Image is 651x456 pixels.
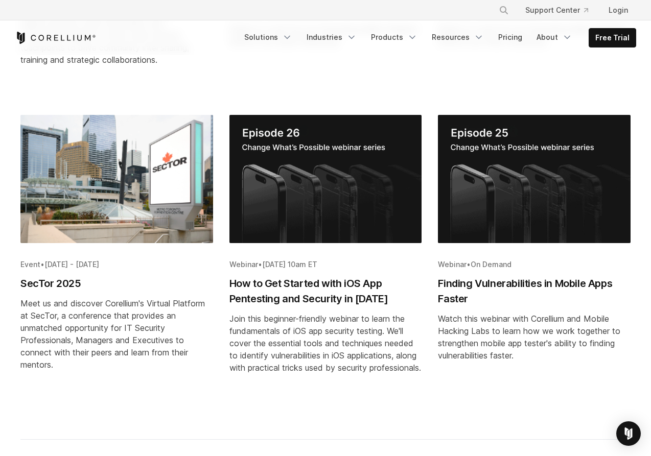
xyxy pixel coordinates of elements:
[438,115,631,243] img: Finding Vulnerabilities in Mobile Apps Faster
[300,28,363,46] a: Industries
[229,115,422,243] img: How to Get Started with iOS App Pentesting and Security in 2025
[600,1,636,19] a: Login
[426,28,490,46] a: Resources
[438,276,631,306] h2: Finding Vulnerabilities in Mobile Apps Faster
[471,260,511,269] span: On Demand
[238,28,636,47] div: Navigation Menu
[20,276,213,291] h2: SecTor 2025
[365,28,424,46] a: Products
[495,1,513,19] button: Search
[438,115,631,406] a: Blog post summary: Finding Vulnerabilities in Mobile Apps Faster
[229,260,258,269] span: Webinar
[20,259,213,270] div: •
[20,260,40,269] span: Event
[229,115,422,406] a: Blog post summary: How to Get Started with iOS App Pentesting and Security in 2025
[438,259,631,270] div: •
[438,313,631,362] div: Watch this webinar with Corellium and Mobile Hacking Labs to learn how we work together to streng...
[616,421,641,446] div: Open Intercom Messenger
[229,313,422,374] div: Join this beginner-friendly webinar to learn the fundamentals of iOS app security testing. We'll ...
[20,297,213,371] div: Meet us and discover Corellium's Virtual Platform at SecTor, a conference that provides an unmatc...
[238,28,298,46] a: Solutions
[20,115,213,243] img: SecTor 2025
[486,1,636,19] div: Navigation Menu
[492,28,528,46] a: Pricing
[15,32,96,44] a: Corellium Home
[262,260,317,269] span: [DATE] 10am ET
[44,260,99,269] span: [DATE] - [DATE]
[530,28,578,46] a: About
[517,1,596,19] a: Support Center
[438,260,467,269] span: Webinar
[20,115,213,406] a: Blog post summary: SecTor 2025
[229,259,422,270] div: •
[229,276,422,306] h2: How to Get Started with iOS App Pentesting and Security in [DATE]
[589,29,636,47] a: Free Trial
